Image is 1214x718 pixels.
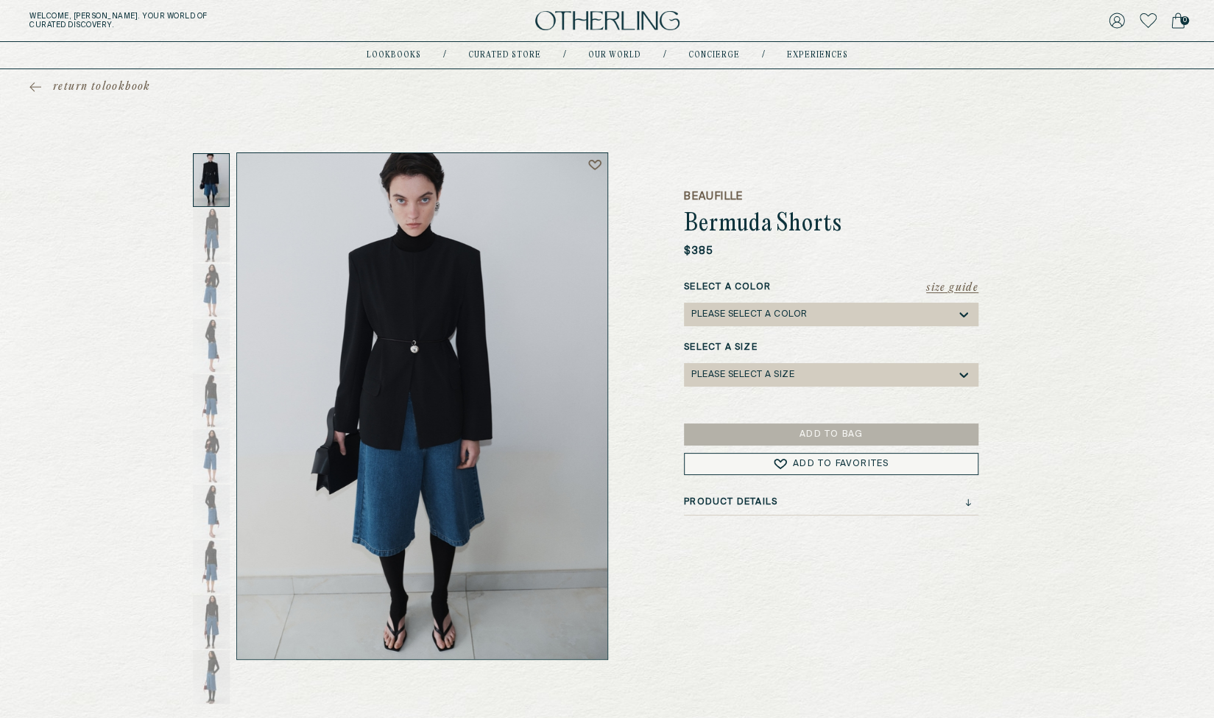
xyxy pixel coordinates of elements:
[688,52,740,59] a: concierge
[926,281,978,295] button: Size Guide
[684,189,978,204] h5: Beaufille
[684,244,714,258] p: $385
[563,49,566,61] div: /
[193,540,230,594] img: Thumbnail 8
[663,49,666,61] div: /
[684,281,978,294] label: Select a Color
[1180,16,1189,25] span: 0
[691,309,808,320] div: Please select a Color
[684,341,978,354] label: Select a Size
[193,264,230,317] img: Thumbnail 3
[792,460,888,468] span: Add to Favorites
[193,485,230,538] img: Thumbnail 7
[193,595,230,649] img: Thumbnail 9
[443,49,446,61] div: /
[1171,10,1185,31] a: 0
[193,429,230,483] img: Thumbnail 6
[468,52,541,59] a: Curated store
[29,12,376,29] h5: Welcome, [PERSON_NAME] . Your world of curated discovery.
[535,11,680,31] img: logo
[684,453,978,475] button: Add to Favorites
[684,423,978,446] button: Add to Bag
[691,370,794,380] div: Please select a Size
[684,497,777,507] h3: Product Details
[237,153,608,659] img: Bermuda Shorts
[193,650,230,704] img: Thumbnail 10
[29,80,151,94] a: return tolookbook
[684,211,978,238] h1: Bermuda Shorts
[787,52,848,59] a: experiences
[762,49,765,61] div: /
[193,374,230,428] img: Thumbnail 5
[588,52,641,59] a: Our world
[193,208,230,262] img: Thumbnail 2
[367,52,421,59] a: lookbooks
[193,319,230,373] img: Thumbnail 4
[53,80,151,94] span: return to lookbook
